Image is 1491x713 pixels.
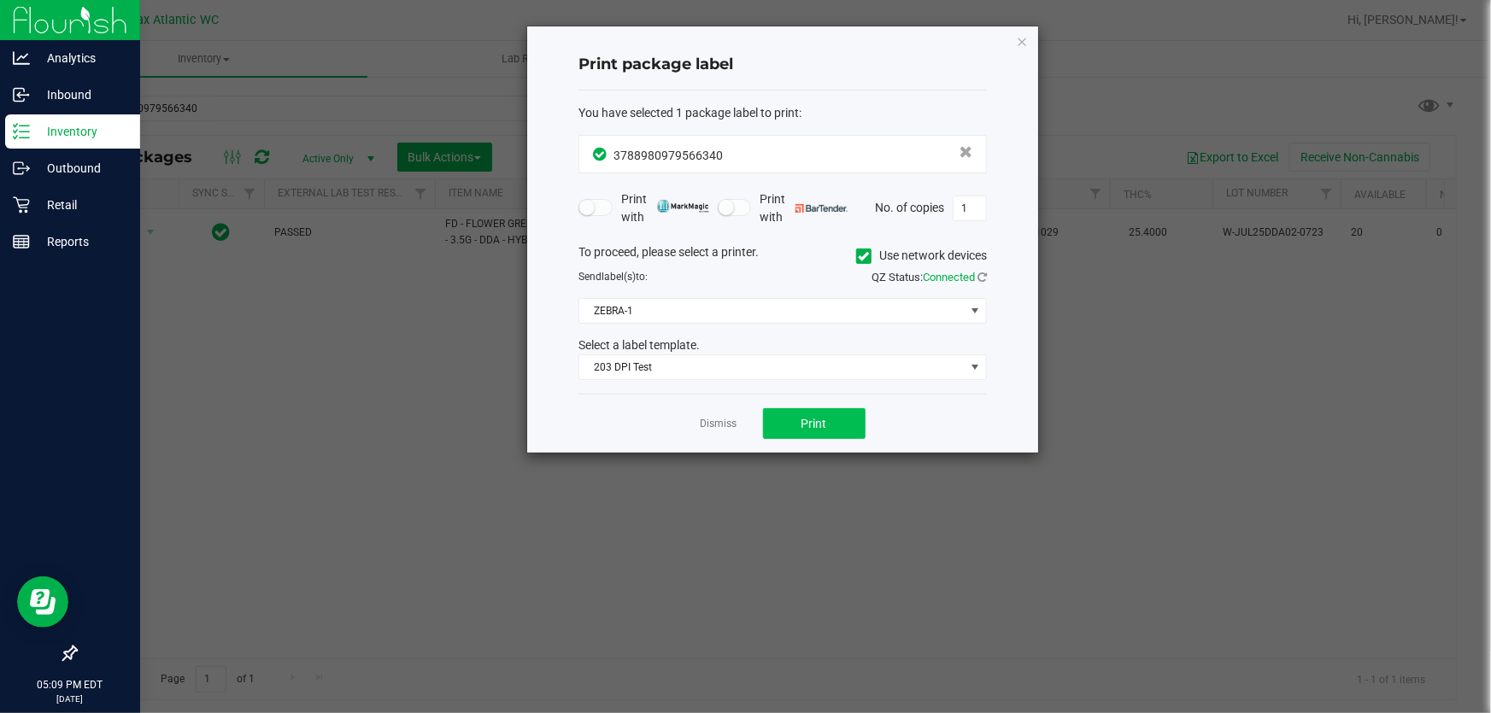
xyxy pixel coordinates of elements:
[30,48,132,68] p: Analytics
[30,121,132,142] p: Inventory
[613,149,723,162] span: 3788980979566340
[8,677,132,693] p: 05:09 PM EDT
[579,299,965,323] span: ZEBRA-1
[578,106,799,120] span: You have selected 1 package label to print
[8,693,132,705] p: [DATE]
[657,200,709,213] img: mark_magic_cybra.png
[593,145,609,163] span: In Sync
[30,158,132,178] p: Outbound
[578,54,987,76] h4: Print package label
[13,50,30,67] inline-svg: Analytics
[875,200,944,213] span: No. of copies
[13,196,30,213] inline-svg: Retail
[763,408,866,439] button: Print
[701,417,737,431] a: Dismiss
[13,160,30,177] inline-svg: Outbound
[566,336,1000,354] div: Select a label template.
[30,85,132,105] p: Inbound
[578,104,987,122] div: :
[801,417,827,430] span: Print
[621,190,709,226] span: Print with
[795,204,848,213] img: bartender.png
[13,86,30,103] inline-svg: Inbound
[579,355,965,379] span: 203 DPI Test
[13,123,30,140] inline-svg: Inventory
[872,271,987,283] span: QZ Status:
[566,243,1000,269] div: To proceed, please select a printer.
[30,195,132,215] p: Retail
[578,271,648,283] span: Send to:
[602,271,636,283] span: label(s)
[17,576,68,628] iframe: Resource center
[760,190,848,226] span: Print with
[856,247,987,265] label: Use network devices
[30,231,132,252] p: Reports
[923,271,975,283] span: Connected
[13,233,30,250] inline-svg: Reports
